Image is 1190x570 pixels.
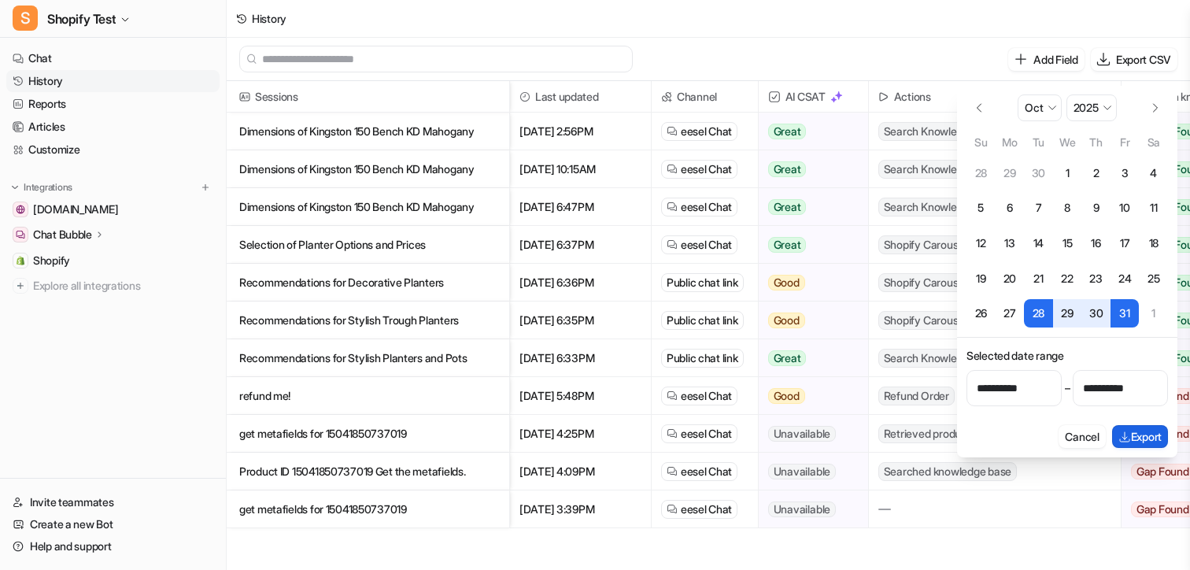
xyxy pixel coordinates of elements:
button: Tuesday, September 30th, 2025 [1024,159,1053,188]
span: Great [768,350,807,366]
span: [DATE] 5:48PM [516,377,645,415]
button: Go to the Previous Month [966,95,992,120]
a: Invite teammates [6,491,220,513]
span: Unavailable [768,502,836,517]
button: Thursday, October 9th, 2025 [1081,194,1111,223]
img: eeselChat [667,164,678,175]
label: Selected date range [966,347,1168,364]
span: Good [768,388,805,404]
button: Great [759,150,859,188]
a: History [6,70,220,92]
th: Tuesday [1024,133,1053,151]
span: Shopify Carousel [878,235,972,254]
span: Great [768,199,807,215]
span: Shopify Test [47,8,116,30]
button: Tuesday, October 21st, 2025 [1024,264,1053,293]
button: Thursday, October 30th, 2025, selected [1081,299,1111,328]
p: Recommendations for Stylish Planters and Pots [239,339,497,377]
th: Monday [996,133,1025,151]
a: Create a new Bot [6,513,220,535]
span: [DATE] 10:15AM [516,150,645,188]
button: Export CSV [1091,48,1177,71]
span: Last updated [516,81,645,113]
th: Saturday [1139,133,1168,151]
span: Great [768,161,807,177]
input: Start date [966,370,1062,406]
span: Unavailable [768,426,836,442]
span: [DATE] 6:47PM [516,188,645,226]
img: eeselChat [667,239,678,250]
button: Saturday, October 18th, 2025 [1139,229,1168,258]
button: Tuesday, October 7th, 2025 [1024,194,1053,223]
p: Selection of Planter Options and Prices [239,226,497,264]
span: Great [768,237,807,253]
span: eesel Chat [681,199,732,215]
button: Monday, October 20th, 2025 [996,264,1025,293]
button: Sunday, October 26th, 2025 [966,299,996,328]
button: Saturday, November 1st, 2025 [1139,299,1168,328]
th: Friday [1111,133,1140,151]
img: eeselChat [667,428,678,439]
img: Shopify [16,256,25,265]
span: S [13,6,38,31]
span: Refund Order [878,387,955,405]
span: Unavailable [768,464,836,479]
img: eeselChat [667,390,678,402]
button: Saturday, October 25th, 2025 [1139,264,1168,293]
span: Search Knowledge Base [878,160,1007,179]
button: Wednesday, October 22nd, 2025 [1053,264,1082,293]
input: End date [1073,370,1168,406]
button: Good [759,302,859,339]
img: Chat Bubble [16,230,25,239]
button: Monday, October 6th, 2025 [996,194,1025,223]
p: Product ID 15041850737019 Get the metafields. [239,453,497,490]
span: Shopify Carousel [878,311,972,330]
th: Sunday [966,133,996,151]
button: Friday, October 31st, 2025, selected [1111,299,1140,328]
button: Great [759,339,859,377]
button: Thursday, October 23rd, 2025 [1081,264,1111,293]
a: Explore all integrations [6,275,220,297]
span: – [1065,380,1070,396]
p: Export CSV [1116,51,1171,68]
button: Monday, September 29th, 2025 [996,159,1025,188]
a: Reports [6,93,220,115]
p: Chat Bubble [33,227,92,242]
img: menu_add.svg [200,182,211,193]
span: eesel Chat [681,426,732,442]
button: Friday, October 3rd, 2025 [1111,159,1140,188]
button: Thursday, October 2nd, 2025 [1081,159,1111,188]
button: Friday, October 10th, 2025 [1111,194,1140,223]
button: Sunday, September 28th, 2025 [966,159,996,188]
p: Dimensions of Kingston 150 Bench KD Mahogany [239,113,497,150]
span: [DATE] 3:39PM [516,490,645,528]
span: eesel Chat [681,502,732,517]
a: eesel Chat [667,161,732,177]
button: Good [759,264,859,302]
th: Thursday [1081,133,1111,151]
p: refund me! [239,377,497,415]
img: eeselChat [667,202,678,213]
img: eeselChat [667,126,678,137]
span: Shopify Carousel [878,273,972,292]
button: Friday, October 24th, 2025 [1111,264,1140,293]
a: eesel Chat [667,426,732,442]
img: expand menu [9,182,20,193]
button: Sunday, October 12th, 2025 [966,229,996,258]
img: eeselChat [667,466,678,477]
div: Public chat link [661,349,744,368]
span: eesel Chat [681,237,732,253]
button: Great [759,188,859,226]
a: Articles [6,116,220,138]
a: wovenwood.co.uk[DOMAIN_NAME] [6,198,220,220]
button: Tuesday, October 28th, 2025, selected [1024,299,1053,328]
button: Cancel [1059,425,1105,448]
button: Today, Wednesday, October 8th, 2025 [1053,194,1082,223]
button: Go to the Next Month [1143,95,1168,120]
span: Sessions [233,81,503,113]
p: get metafields for 15041850737019 [239,490,497,528]
p: Dimensions of Kingston 150 Bench KD Mahogany [239,188,497,226]
span: eesel Chat [681,161,732,177]
span: Shopify [33,253,70,268]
